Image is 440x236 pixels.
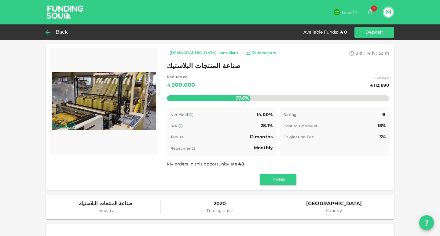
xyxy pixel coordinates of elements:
[167,60,240,72] span: صناعة المنتجات البلاستيك
[252,50,257,56] div: 39
[419,215,434,230] button: question
[385,51,389,56] span: m
[371,5,377,12] span: 1
[334,9,340,15] img: flag-sa.b9a346574cdc8950dd34b50780441f57.svg
[359,51,365,56] span: d :
[378,124,386,128] span: 18%
[170,147,195,151] span: Repayments
[257,113,273,117] span: 14.00%
[207,208,233,214] span: Trading since
[354,27,394,38] button: Deposit
[366,51,371,56] span: 14
[306,200,362,208] span: [GEOGRAPHIC_DATA]
[254,146,273,150] span: Monthly
[241,162,244,166] span: 0
[380,135,386,139] span: 3%
[238,162,241,166] span: ʢ
[342,10,354,14] span: العربية
[170,50,238,56] div: [DEMOGRAPHIC_DATA]-compliant
[79,208,132,214] span: Industry
[370,76,389,82] span: Funded
[79,200,132,208] span: صناعة المنتجات البلاستيك
[258,50,276,56] div: Investors
[284,136,314,139] span: Origination Fee
[340,29,347,35] div: ʢ 0
[167,74,195,81] span: Requested
[170,113,188,117] span: Net Yield
[261,124,273,128] span: 28.1%
[306,208,362,214] span: Country
[379,51,383,56] span: 53
[364,6,376,18] button: 1
[384,8,393,17] button: M
[260,174,296,185] button: Invest
[303,29,338,35] div: Available Funds :
[372,51,377,56] span: h :
[167,162,245,166] span: My orders in this opportunity are
[52,50,156,152] img: Marketplace Logo
[284,113,296,117] span: Rating
[170,125,178,128] span: IRR
[207,200,233,208] span: 2020
[250,135,273,139] span: 12 months
[56,28,68,37] span: Back
[284,125,317,128] span: Cost to Borrower
[356,51,358,56] span: 3
[382,113,386,117] span: B
[170,136,184,139] span: Tenure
